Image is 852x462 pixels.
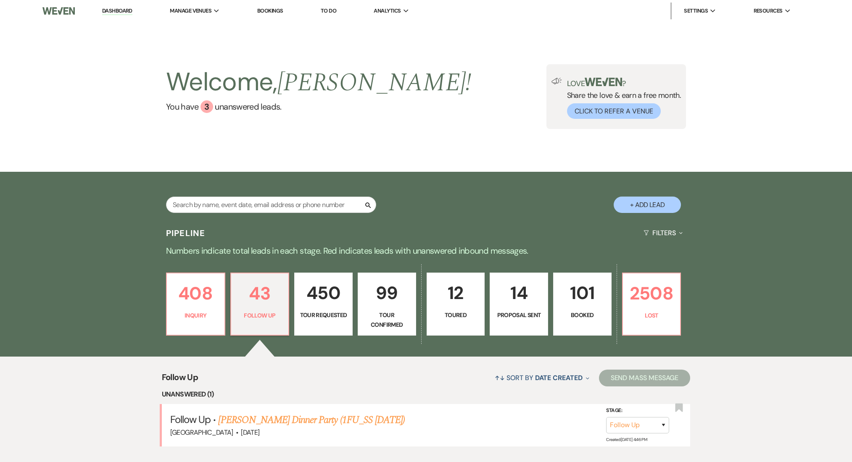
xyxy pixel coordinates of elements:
p: 450 [300,279,347,307]
p: Booked [559,310,606,320]
button: Click to Refer a Venue [567,103,661,119]
div: 3 [200,100,213,113]
div: Share the love & earn a free month. [562,78,681,119]
span: Follow Up [170,413,211,426]
span: Settings [684,7,708,15]
p: Tour Requested [300,310,347,320]
a: To Do [321,7,336,14]
h3: Pipeline [166,227,206,239]
button: Send Mass Message [599,370,691,386]
a: You have 3 unanswered leads. [166,100,472,113]
p: Tour Confirmed [363,310,411,329]
a: 12Toured [427,273,485,336]
li: Unanswered (1) [162,389,691,400]
a: Bookings [257,7,283,14]
p: 14 [495,279,543,307]
img: loud-speaker-illustration.svg [551,78,562,84]
a: Dashboard [102,7,132,15]
a: 450Tour Requested [294,273,353,336]
p: Lost [628,311,675,320]
span: [DATE] [241,428,259,437]
span: [GEOGRAPHIC_DATA] [170,428,233,437]
p: 2508 [628,279,675,307]
p: 99 [363,279,411,307]
input: Search by name, event date, email address or phone number [166,197,376,213]
span: Created: [DATE] 4:46 PM [606,437,647,442]
p: Toured [432,310,480,320]
a: 99Tour Confirmed [358,273,416,336]
a: 14Proposal Sent [490,273,548,336]
p: Inquiry [172,311,219,320]
img: Weven Logo [42,2,75,20]
span: Analytics [374,7,401,15]
span: Follow Up [162,371,198,389]
button: + Add Lead [614,197,681,213]
span: ↑↓ [495,373,505,382]
h2: Welcome, [166,64,472,100]
p: 101 [559,279,606,307]
p: Proposal Sent [495,310,543,320]
label: Stage: [606,406,669,415]
p: 408 [172,279,219,307]
p: Follow Up [236,311,284,320]
a: 101Booked [553,273,612,336]
a: 408Inquiry [166,273,225,336]
button: Filters [640,222,686,244]
p: 43 [236,279,284,307]
span: Resources [754,7,783,15]
p: Numbers indicate total leads in each stage. Red indicates leads with unanswered inbound messages. [124,244,729,257]
a: 43Follow Up [230,273,290,336]
a: 2508Lost [622,273,681,336]
button: Sort By Date Created [491,367,592,389]
p: Love ? [567,78,681,87]
img: weven-logo-green.svg [585,78,622,86]
p: 12 [432,279,480,307]
a: [PERSON_NAME] Dinner Party (1FU_SS [DATE]) [218,412,405,428]
span: Manage Venues [170,7,211,15]
span: Date Created [535,373,583,382]
span: [PERSON_NAME] ! [277,63,472,102]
